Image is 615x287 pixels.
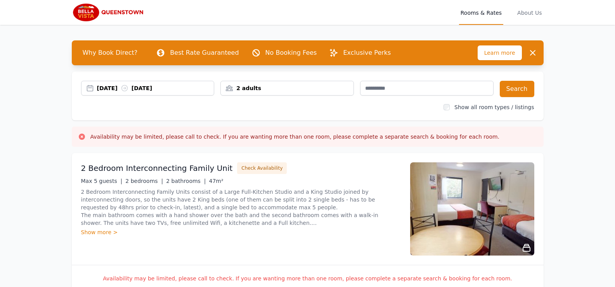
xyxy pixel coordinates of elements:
[81,178,123,184] span: Max 5 guests |
[237,162,287,174] button: Check Availability
[81,163,233,174] h3: 2 Bedroom Interconnecting Family Unit
[170,48,239,57] p: Best Rate Guaranteed
[500,81,534,97] button: Search
[209,178,223,184] span: 47m²
[81,275,534,282] p: Availability may be limited, please call to check. If you are wanting more than one room, please ...
[72,3,146,22] img: Bella Vista Queenstown
[76,45,144,61] span: Why Book Direct?
[265,48,317,57] p: No Booking Fees
[454,104,534,110] label: Show all room types / listings
[81,188,401,227] p: 2 Bedroom Interconnecting Family Units consist of a Large Full-Kitchen Studio and a King Studio j...
[90,133,500,141] h3: Availability may be limited, please call to check. If you are wanting more than one room, please ...
[125,178,163,184] span: 2 bedrooms |
[221,84,353,92] div: 2 adults
[343,48,391,57] p: Exclusive Perks
[81,228,401,236] div: Show more >
[478,45,522,60] span: Learn more
[97,84,214,92] div: [DATE] [DATE]
[166,178,206,184] span: 2 bathrooms |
